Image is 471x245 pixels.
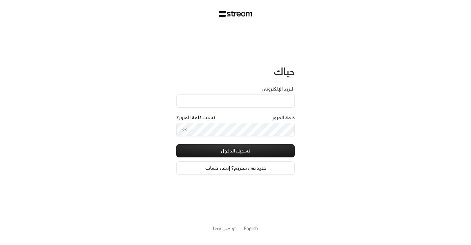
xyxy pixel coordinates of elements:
img: Stream Logo [219,11,253,17]
button: تواصل معنا [213,225,236,232]
button: تسجيل الدخول [176,144,295,157]
span: حياك [274,63,295,80]
a: English [244,222,258,234]
label: البريد الإلكتروني [261,86,295,92]
a: تواصل معنا [213,224,236,232]
button: toggle password visibility [180,124,190,135]
a: جديد في ستريم؟ إنشاء حساب [176,161,295,175]
a: نسيت كلمة المرور؟ [176,114,215,121]
label: كلمة المرور [272,114,295,121]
